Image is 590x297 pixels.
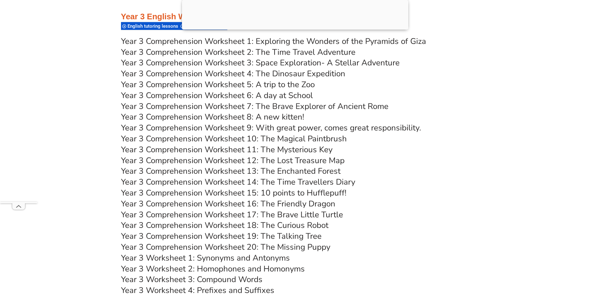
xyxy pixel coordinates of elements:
a: Year 3 Comprehension Worksheet 3: Space Exploration- A Stellar Adventure [121,57,400,68]
a: Year 3 Comprehension Worksheet 17: The Brave Little Turtle [121,209,343,220]
h3: Year 3 English Worksheets [121,12,469,22]
a: Year 3 Comprehension Worksheet 18: The Curious Robot [121,220,328,231]
a: Year 3 Worksheet 2: Homophones and Homonyms [121,263,305,274]
div: English worksheets [179,22,227,30]
a: Year 3 Comprehension Worksheet 14: The Time Travellers Diary [121,177,355,187]
a: Year 3 Worksheet 4: Prefixes and Suffixes [121,285,274,296]
a: Year 3 Worksheet 3: Compound Words [121,274,262,285]
a: Year 3 Comprehension Worksheet 11: The Mysterious Key [121,144,332,155]
span: English tutoring lessons [128,23,180,29]
a: Year 3 Comprehension Worksheet 2: The Time Travel Adventure [121,47,355,58]
a: Year 3 Comprehension Worksheet 9: With great power, comes great responsibility. [121,122,421,133]
a: Year 3 Comprehension Worksheet 19: The Talking Tree [121,231,322,242]
a: Year 3 Comprehension Worksheet 7: The Brave Explorer of Ancient Rome [121,101,388,112]
a: Year 3 Comprehension Worksheet 10: The Magical Paintbrush [121,133,347,144]
a: Year 3 Comprehension Worksheet 12: The Lost Treasure Map [121,155,345,166]
a: Year 3 Comprehension Worksheet 4: The Dinosaur Expedition [121,68,345,79]
a: Year 3 Comprehension Worksheet 16: The Friendly Dragon [121,198,335,209]
a: Year 3 Comprehension Worksheet 15: 10 points to Hufflepuff! [121,187,346,198]
a: Year 3 Comprehension Worksheet 1: Exploring the Wonders of the Pyramids of Giza [121,36,426,47]
div: English tutoring lessons [121,22,179,30]
a: Year 3 Comprehension Worksheet 13: The Enchanted Forest [121,166,341,177]
a: Year 3 Comprehension Worksheet 6: A day at School [121,90,313,101]
a: Year 3 Comprehension Worksheet 20: The Missing Puppy [121,242,330,252]
a: Year 3 Worksheet 1: Synonyms and Antonyms [121,252,290,263]
a: Year 3 Comprehension Worksheet 5: A trip to the Zoo [121,79,315,90]
a: Year 3 Comprehension Worksheet 8: A new kitten! [121,111,304,122]
iframe: Chat Widget [486,227,590,297]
